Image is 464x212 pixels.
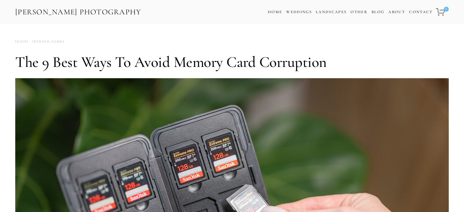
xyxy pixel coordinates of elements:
a: Home [268,8,282,16]
a: Weddings [286,9,312,14]
a: About [388,8,405,16]
a: 0 items in cart [435,5,449,19]
time: [DATE] [15,38,28,46]
h1: The 9 Best Ways to Avoid Memory Card Corruption [15,53,449,71]
a: Other [351,9,368,14]
a: [PERSON_NAME] [28,38,64,46]
a: [PERSON_NAME] Photography [15,5,142,19]
a: Landscapes [316,9,347,14]
span: 0 [444,7,449,12]
a: Blog [372,8,384,16]
a: Contact [409,8,433,16]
